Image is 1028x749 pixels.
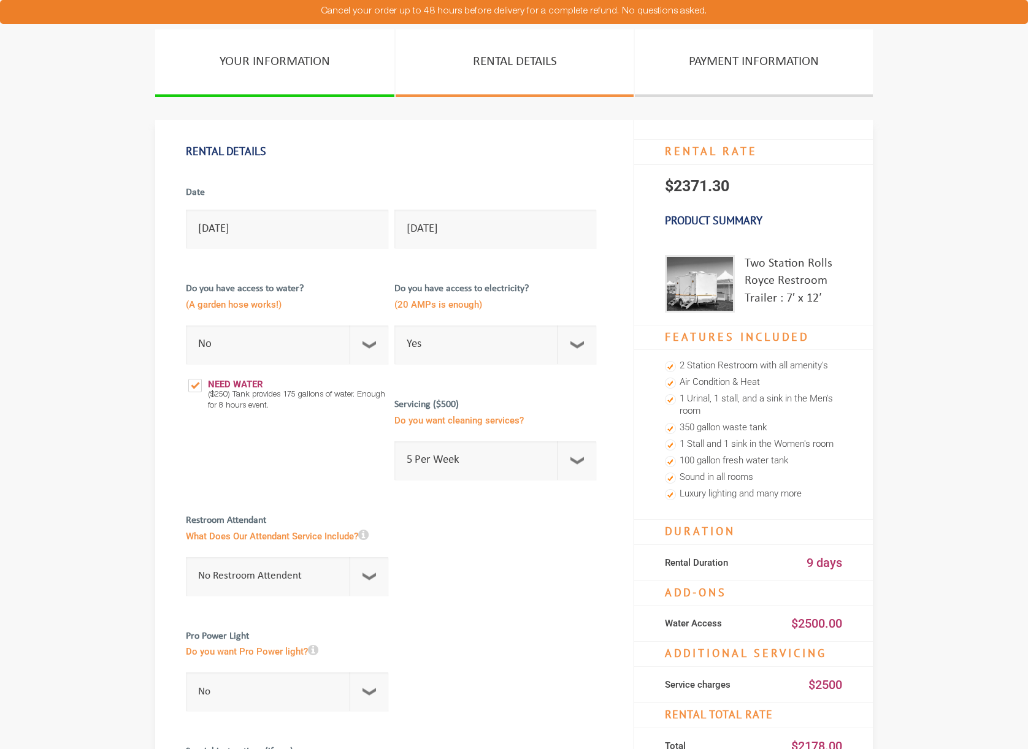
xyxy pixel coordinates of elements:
[394,412,597,432] span: Do you want cleaning services?
[394,398,597,438] label: Servicing ($500)
[665,358,842,374] li: 2 Station Restroom with all amenity's
[634,702,873,728] h4: RENTAL Total RATE
[186,528,388,548] span: What Does Our Attendant Service Include?
[754,612,843,635] div: $2500.00
[754,673,843,696] div: $2500
[665,453,842,470] li: 100 gallon fresh water tank
[665,391,842,420] li: 1 Urinal, 1 stall, and a sink in the Men's room
[634,641,873,667] h4: Additional Servicing
[396,29,634,97] a: RENTAL DETAILS
[665,551,754,574] div: Rental Duration
[186,296,388,316] span: (A garden hose works!)
[186,514,388,554] label: Restroom Attendant
[745,255,842,313] div: Two Station Rolls Royce Restroom Trailer : 7′ x 12′
[155,29,394,97] a: YOUR INFORMATION
[634,165,873,208] p: $2371.30
[634,519,873,545] h4: Duration
[665,470,842,486] li: Sound in all rooms
[634,580,873,606] h4: Add-Ons
[665,374,842,391] li: Air Condition & Heat
[186,186,388,207] label: Date
[394,296,597,316] span: (20 AMPs is enough)
[635,29,873,97] a: PAYMENT INFORMATION
[754,551,843,574] div: 9 days
[186,643,388,663] span: Do you want Pro Power light?
[394,282,597,322] label: Do you have access to electricity?
[208,390,388,413] div: ($250) Tank provides 175 gallons of water. Enough for 8 hours event.
[186,139,602,164] h1: Rental Details
[665,420,842,436] li: 350 gallon waste tank
[665,436,842,453] li: 1 Stall and 1 sink in the Women's room
[186,282,388,322] label: Do you have access to water?
[665,612,754,635] div: Water Access
[208,379,263,390] strong: Need Water
[186,629,388,670] label: Pro Power Light
[634,208,873,234] h3: Product Summary
[634,139,873,165] h4: RENTAL RATE
[634,325,873,351] h4: Features Included
[665,673,754,696] div: Service charges
[665,486,842,503] li: Luxury lighting and many more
